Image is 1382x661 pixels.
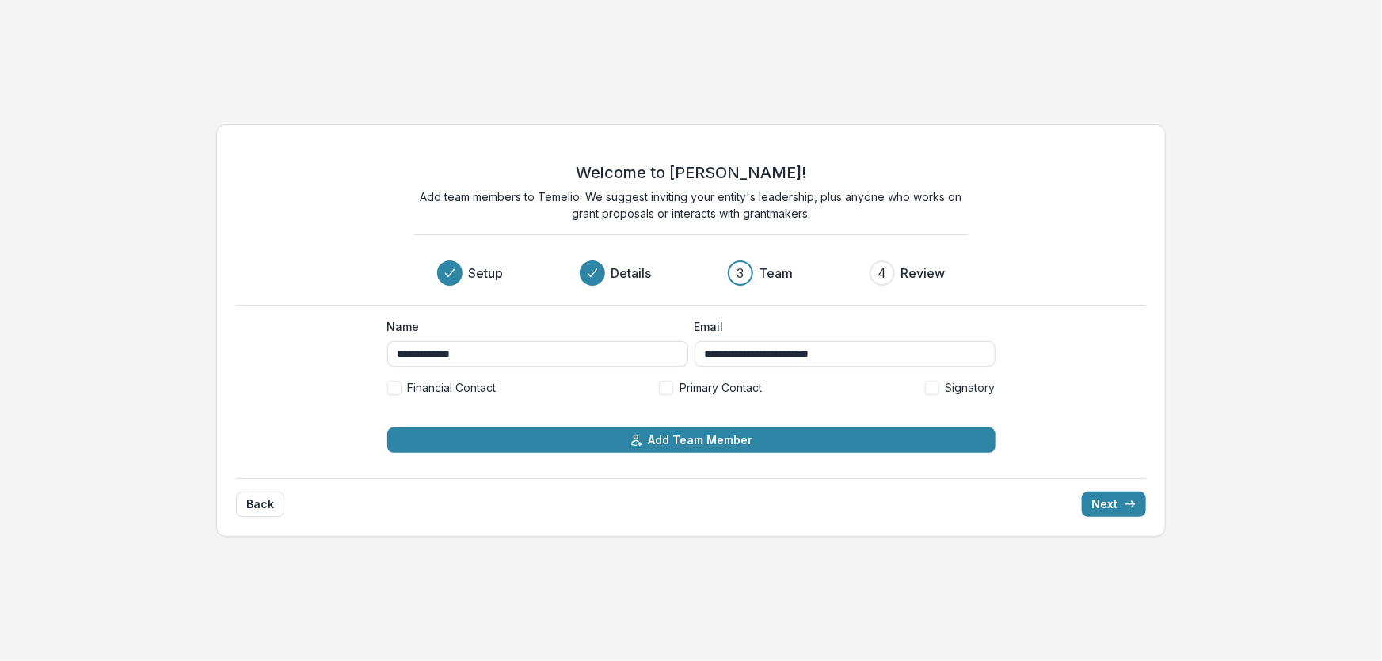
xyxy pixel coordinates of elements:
[760,264,794,283] h3: Team
[1082,492,1146,517] button: Next
[408,379,497,396] span: Financial Contact
[737,264,744,283] div: 3
[387,318,679,335] label: Name
[469,264,504,283] h3: Setup
[236,492,284,517] button: Back
[611,264,652,283] h3: Details
[680,379,762,396] span: Primary Contact
[946,379,996,396] span: Signatory
[878,264,886,283] div: 4
[576,163,806,182] h2: Welcome to [PERSON_NAME]!
[414,188,969,222] p: Add team members to Temelio. We suggest inviting your entity's leadership, plus anyone who works ...
[695,318,986,335] label: Email
[387,427,996,453] button: Add Team Member
[437,260,946,286] div: Progress
[901,264,946,283] h3: Review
